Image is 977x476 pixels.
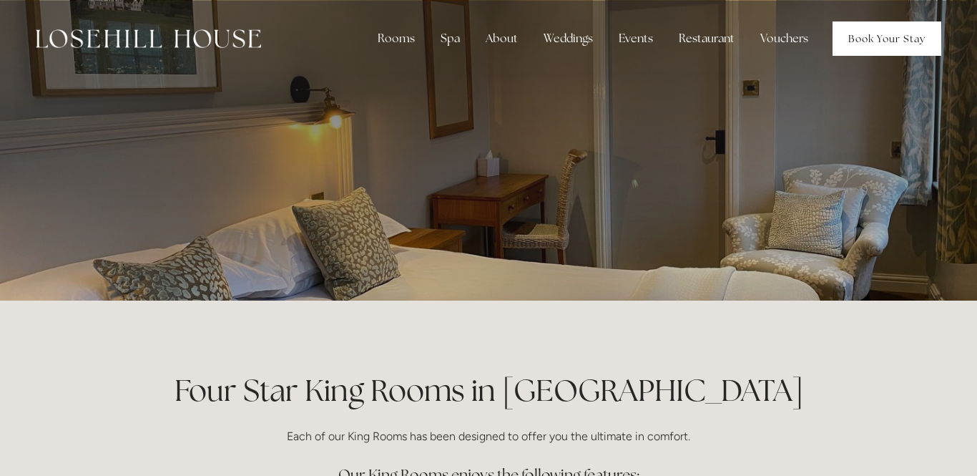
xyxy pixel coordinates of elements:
[429,24,471,53] div: Spa
[532,24,604,53] div: Weddings
[474,24,529,53] div: About
[147,427,830,446] p: Each of our King Rooms has been designed to offer you the ultimate in comfort.
[833,21,941,56] a: Book Your Stay
[36,29,261,48] img: Losehill House
[607,24,664,53] div: Events
[147,369,830,412] h1: Four Star King Rooms in [GEOGRAPHIC_DATA]
[667,24,746,53] div: Restaurant
[366,24,426,53] div: Rooms
[749,24,820,53] a: Vouchers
